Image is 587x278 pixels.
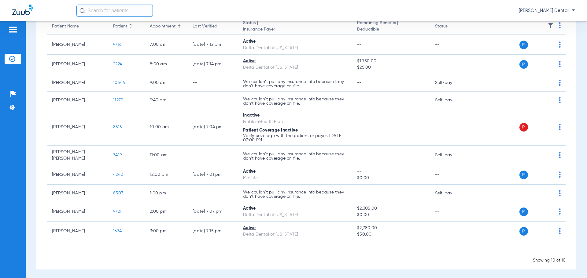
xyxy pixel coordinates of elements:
[243,168,347,175] div: Active
[519,123,528,132] span: P
[559,152,561,158] img: group-dot-blue.svg
[357,175,425,181] span: $0.00
[113,23,132,30] div: Patient ID
[12,5,33,15] img: Zuub Logo
[243,80,347,88] p: We couldn’t pull any insurance info because they don’t have coverage on file.
[47,55,108,74] td: [PERSON_NAME]
[559,228,561,234] img: group-dot-blue.svg
[357,98,362,102] span: --
[145,55,188,74] td: 8:00 AM
[188,165,238,185] td: [DATE] 7:01 PM
[79,8,85,13] img: Search Icon
[47,92,108,109] td: [PERSON_NAME]
[357,64,425,71] span: $25.00
[193,23,217,30] div: Last Verified
[150,23,175,30] div: Appointment
[188,55,238,74] td: [DATE] 7:14 PM
[188,92,238,109] td: --
[47,165,108,185] td: [PERSON_NAME]
[47,185,108,202] td: [PERSON_NAME]
[243,128,298,132] span: Patient Coverage Inactive
[243,225,347,231] div: Active
[145,165,188,185] td: 12:00 PM
[47,35,108,55] td: [PERSON_NAME]
[559,190,561,196] img: group-dot-blue.svg
[559,124,561,130] img: group-dot-blue.svg
[113,62,122,66] span: 2224
[52,23,79,30] div: Patient Name
[243,58,347,64] div: Active
[430,109,471,146] td: --
[430,92,471,109] td: Self-pay
[145,222,188,241] td: 3:00 PM
[113,23,140,30] div: Patient ID
[150,23,183,30] div: Appointment
[243,26,347,33] span: Insurance Payer
[243,112,347,119] div: Inactive
[188,74,238,92] td: --
[430,35,471,55] td: --
[533,258,566,262] span: Showing 10 of 10
[357,231,425,238] span: $50.00
[559,171,561,178] img: group-dot-blue.svg
[145,74,188,92] td: 9:00 AM
[430,146,471,165] td: Self-pay
[430,185,471,202] td: Self-pay
[243,97,347,106] p: We couldn’t pull any insurance info because they don’t have coverage on file.
[188,146,238,165] td: --
[559,80,561,86] img: group-dot-blue.svg
[357,225,425,231] span: $2,780.00
[243,45,347,51] div: Delta Dental of [US_STATE]
[243,190,347,199] p: We couldn’t pull any insurance info because they don’t have coverage on file.
[238,18,352,35] th: Status |
[145,92,188,109] td: 9:40 AM
[243,212,347,218] div: Delta Dental of [US_STATE]
[113,81,125,85] span: 10446
[145,202,188,222] td: 2:00 PM
[243,205,347,212] div: Active
[113,125,122,129] span: 8616
[8,26,18,33] img: hamburger-icon
[243,38,347,45] div: Active
[113,153,122,157] span: 7419
[357,191,362,195] span: --
[47,74,108,92] td: [PERSON_NAME]
[559,42,561,48] img: group-dot-blue.svg
[243,231,347,238] div: Delta Dental of [US_STATE]
[357,42,362,47] span: --
[357,205,425,212] span: $2,305.00
[188,185,238,202] td: --
[188,109,238,146] td: [DATE] 7:04 PM
[243,64,347,71] div: Delta Dental of [US_STATE]
[352,18,430,35] th: Remaining Benefits |
[548,22,554,28] img: filter.svg
[145,146,188,165] td: 11:00 AM
[145,109,188,146] td: 10:00 AM
[357,153,362,157] span: --
[357,168,425,175] span: --
[430,74,471,92] td: Self-pay
[430,18,471,35] th: Status
[188,202,238,222] td: [DATE] 7:07 PM
[519,8,575,14] span: [PERSON_NAME] Dental
[556,249,587,278] iframe: Chat Widget
[145,35,188,55] td: 7:00 AM
[519,208,528,216] span: P
[519,227,528,236] span: P
[113,98,123,102] span: 11279
[113,229,122,233] span: 1634
[357,58,425,64] span: $1,750.00
[243,175,347,181] div: MetLife
[76,5,153,17] input: Search for patients
[357,81,362,85] span: --
[193,23,233,30] div: Last Verified
[559,208,561,215] img: group-dot-blue.svg
[243,152,347,161] p: We couldn’t pull any insurance info because they don’t have coverage on file.
[113,42,121,47] span: 9716
[47,146,108,165] td: [PERSON_NAME] [PERSON_NAME]
[113,209,121,214] span: 9721
[430,55,471,74] td: --
[52,23,103,30] div: Patient Name
[113,191,123,195] span: 8503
